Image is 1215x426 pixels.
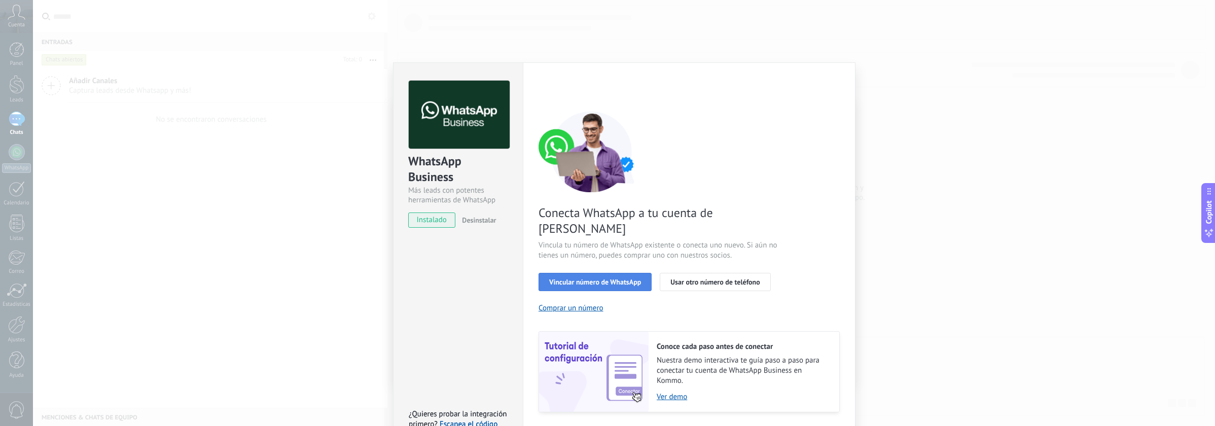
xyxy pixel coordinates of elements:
button: Usar otro número de teléfono [660,273,770,291]
img: connect number [539,111,645,192]
div: Más leads con potentes herramientas de WhatsApp [408,186,508,205]
span: instalado [409,212,455,228]
span: Nuestra demo interactiva te guía paso a paso para conectar tu cuenta de WhatsApp Business en Kommo. [657,356,829,386]
img: logo_main.png [409,81,510,149]
a: Ver demo [657,392,829,402]
button: Comprar un número [539,303,603,313]
span: Copilot [1204,201,1214,224]
span: Conecta WhatsApp a tu cuenta de [PERSON_NAME] [539,205,780,236]
span: Vincula tu número de WhatsApp existente o conecta uno nuevo. Si aún no tienes un número, puedes c... [539,240,780,261]
span: Usar otro número de teléfono [670,278,760,286]
button: Vincular número de WhatsApp [539,273,652,291]
span: Vincular número de WhatsApp [549,278,641,286]
span: Desinstalar [462,216,496,225]
h2: Conoce cada paso antes de conectar [657,342,829,351]
div: WhatsApp Business [408,153,508,186]
button: Desinstalar [458,212,496,228]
